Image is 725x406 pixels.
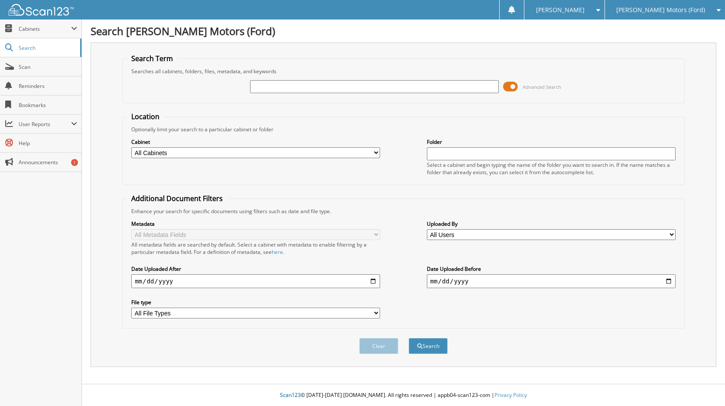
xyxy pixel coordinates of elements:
label: Cabinet [131,138,380,146]
span: Scan123 [280,391,301,399]
input: end [427,274,676,288]
a: Privacy Policy [494,391,527,399]
div: 1 [71,159,78,166]
label: Date Uploaded After [131,265,380,273]
span: Scan [19,63,77,71]
span: Advanced Search [523,84,561,90]
button: Search [409,338,448,354]
span: Bookmarks [19,101,77,109]
div: Optionally limit your search to a particular cabinet or folder [127,126,680,133]
span: Cabinets [19,25,71,32]
legend: Search Term [127,54,177,63]
div: © [DATE]-[DATE] [DOMAIN_NAME]. All rights reserved | appb04-scan123-com | [82,385,725,406]
span: [PERSON_NAME] [536,7,585,13]
button: Clear [359,338,398,354]
legend: Location [127,112,164,121]
label: Folder [427,138,676,146]
label: Date Uploaded Before [427,265,676,273]
img: scan123-logo-white.svg [9,4,74,16]
div: Enhance your search for specific documents using filters such as date and file type. [127,208,680,215]
label: Uploaded By [427,220,676,227]
div: All metadata fields are searched by default. Select a cabinet with metadata to enable filtering b... [131,241,380,256]
legend: Additional Document Filters [127,194,227,203]
span: [PERSON_NAME] Motors (Ford) [616,7,705,13]
span: Announcements [19,159,77,166]
input: start [131,274,380,288]
span: Reminders [19,82,77,90]
label: Metadata [131,220,380,227]
div: Searches all cabinets, folders, files, metadata, and keywords [127,68,680,75]
span: Help [19,140,77,147]
label: File type [131,299,380,306]
h1: Search [PERSON_NAME] Motors (Ford) [91,24,716,38]
a: here [272,248,283,256]
span: User Reports [19,120,71,128]
div: Select a cabinet and begin typing the name of the folder you want to search in. If the name match... [427,161,676,176]
span: Search [19,44,76,52]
